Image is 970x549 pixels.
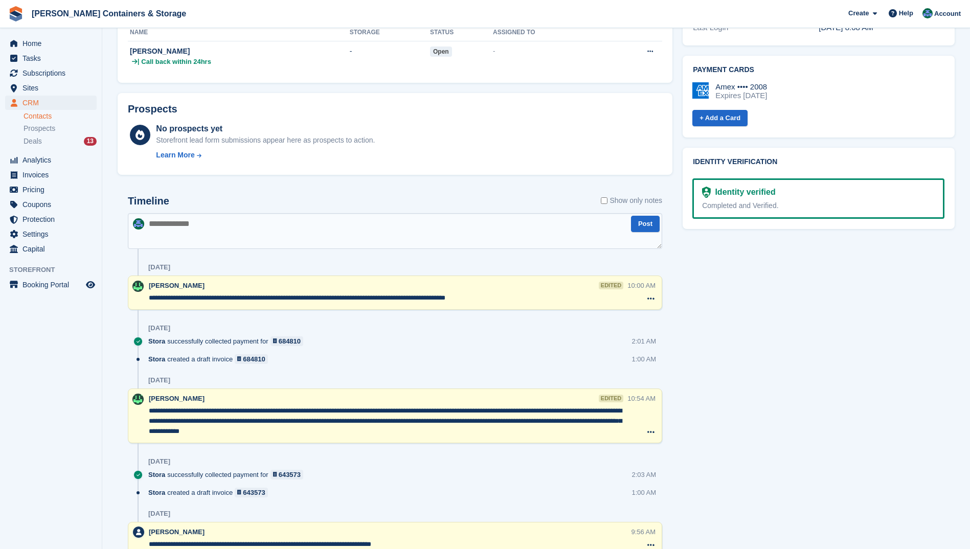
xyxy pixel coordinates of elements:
[934,9,961,19] span: Account
[148,354,273,364] div: created a draft invoice
[631,488,656,497] div: 1:00 AM
[279,336,301,346] div: 684810
[24,136,97,147] a: Deals 13
[5,242,97,256] a: menu
[5,212,97,226] a: menu
[270,336,304,346] a: 684810
[156,150,375,161] a: Learn More
[22,197,84,212] span: Coupons
[148,376,170,384] div: [DATE]
[5,227,97,241] a: menu
[631,216,660,233] button: Post
[22,242,84,256] span: Capital
[599,395,623,402] div: edited
[692,110,748,127] a: + Add a Card
[279,470,301,479] div: 643573
[22,168,84,182] span: Invoices
[493,25,605,41] th: Assigned to
[235,354,268,364] a: 684810
[9,265,102,275] span: Storefront
[24,124,55,133] span: Prospects
[148,510,170,518] div: [DATE]
[138,57,139,67] span: |
[84,137,97,146] div: 13
[148,470,165,479] span: Stora
[631,354,656,364] div: 1:00 AM
[24,136,42,146] span: Deals
[430,25,493,41] th: Status
[141,57,211,67] span: Call back within 24hrs
[692,82,709,99] img: Amex Logo
[922,8,933,18] img: Ricky Sanmarco
[631,336,656,346] div: 2:01 AM
[5,197,97,212] a: menu
[149,395,205,402] span: [PERSON_NAME]
[243,354,265,364] div: 684810
[22,36,84,51] span: Home
[22,81,84,95] span: Sites
[149,528,205,536] span: [PERSON_NAME]
[715,82,767,91] div: Amex •••• 2008
[350,41,430,73] td: -
[132,394,144,405] img: Arjun Preetham
[22,278,84,292] span: Booking Portal
[148,470,308,479] div: successfully collected payment for
[631,527,656,537] div: 9:56 AM
[24,111,97,121] a: Contacts
[128,195,169,207] h2: Timeline
[601,195,607,206] input: Show only notes
[601,195,662,206] label: Show only notes
[130,46,350,57] div: [PERSON_NAME]
[156,135,375,146] div: Storefront lead form submissions appear here as prospects to action.
[693,158,944,166] h2: Identity verification
[149,282,205,289] span: [PERSON_NAME]
[5,96,97,110] a: menu
[148,457,170,466] div: [DATE]
[627,281,656,290] div: 10:00 AM
[5,36,97,51] a: menu
[350,25,430,41] th: Storage
[8,6,24,21] img: stora-icon-8386f47178a22dfd0bd8f6a31ec36ba5ce8667c1dd55bd0f319d3a0aa187defe.svg
[693,66,944,74] h2: Payment cards
[128,103,177,115] h2: Prospects
[5,168,97,182] a: menu
[22,51,84,65] span: Tasks
[22,227,84,241] span: Settings
[627,394,656,403] div: 10:54 AM
[84,279,97,291] a: Preview store
[148,263,170,271] div: [DATE]
[493,46,605,56] div: -
[430,47,452,57] span: open
[715,91,767,100] div: Expires [DATE]
[631,470,656,479] div: 2:03 AM
[148,354,165,364] span: Stora
[702,200,935,211] div: Completed and Verified.
[156,123,375,135] div: No prospects yet
[28,5,190,22] a: [PERSON_NAME] Containers & Storage
[711,186,775,198] div: Identity verified
[5,81,97,95] a: menu
[148,336,308,346] div: successfully collected payment for
[133,218,144,230] img: Ricky Sanmarco
[599,282,623,289] div: edited
[22,66,84,80] span: Subscriptions
[148,488,273,497] div: created a draft invoice
[5,182,97,197] a: menu
[24,123,97,134] a: Prospects
[5,66,97,80] a: menu
[899,8,913,18] span: Help
[270,470,304,479] a: 643573
[5,51,97,65] a: menu
[5,278,97,292] a: menu
[148,336,165,346] span: Stora
[22,153,84,167] span: Analytics
[132,281,144,292] img: Arjun Preetham
[22,182,84,197] span: Pricing
[22,212,84,226] span: Protection
[128,25,350,41] th: Name
[22,96,84,110] span: CRM
[148,324,170,332] div: [DATE]
[235,488,268,497] a: 643573
[702,187,711,198] img: Identity Verification Ready
[848,8,869,18] span: Create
